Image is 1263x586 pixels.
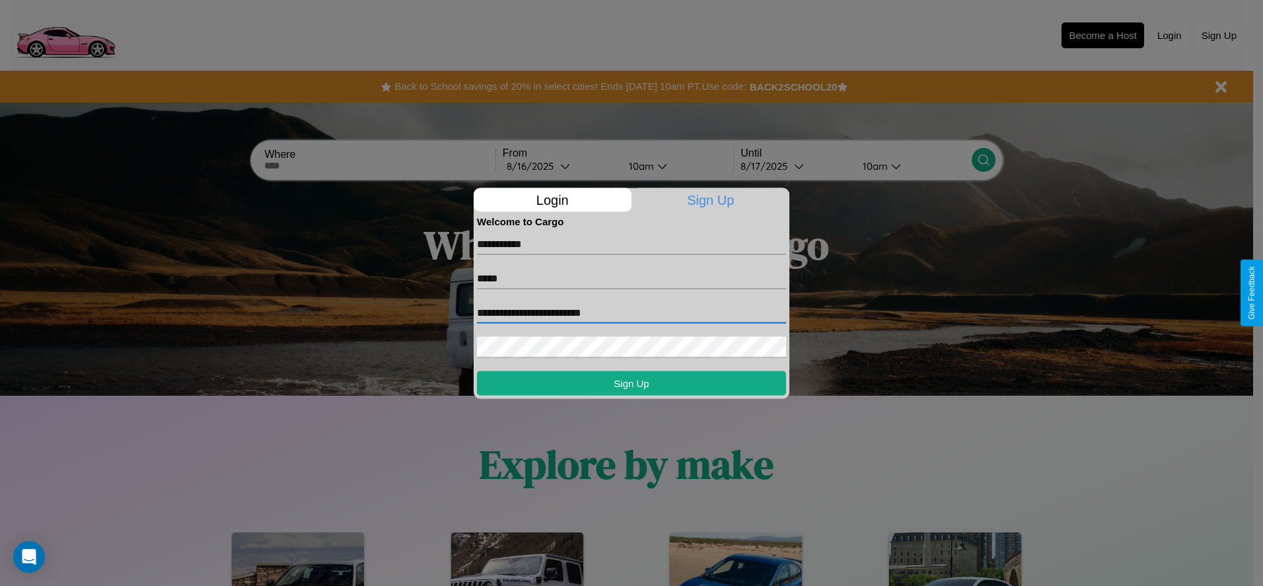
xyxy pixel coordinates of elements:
[477,371,786,395] button: Sign Up
[474,188,631,211] p: Login
[1247,266,1256,320] div: Give Feedback
[477,215,786,227] h4: Welcome to Cargo
[13,541,45,573] div: Open Intercom Messenger
[632,188,790,211] p: Sign Up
